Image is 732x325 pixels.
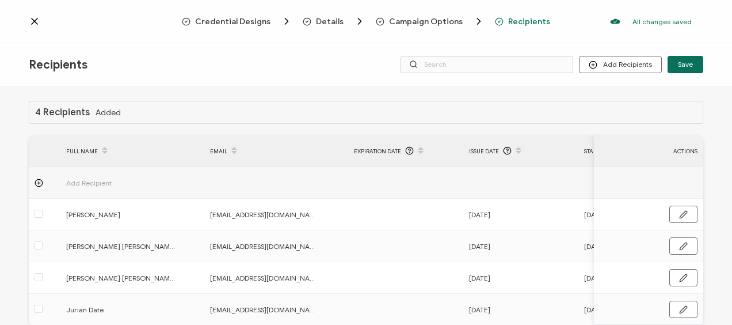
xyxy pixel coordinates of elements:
[594,145,703,158] div: ACTIONS
[389,17,463,26] span: Campaign Options
[66,303,176,316] span: Jurian Date
[60,141,204,161] div: FULL NAME
[182,16,292,27] span: Credential Designs
[632,17,692,26] p: All changes saved
[210,208,319,221] span: [EMAIL_ADDRESS][DOMAIN_NAME]
[469,303,490,316] span: [DATE]
[35,107,90,118] h1: 4 Recipients
[376,16,485,27] span: Campaign Options
[578,145,693,158] div: Start Date
[584,303,605,316] span: [DATE]
[210,240,319,253] span: [EMAIL_ADDRESS][DOMAIN_NAME]
[316,17,344,26] span: Details
[66,240,176,253] span: [PERSON_NAME] [PERSON_NAME]
[96,108,121,117] span: Added
[210,271,319,285] span: [EMAIL_ADDRESS][DOMAIN_NAME]
[508,17,550,26] span: Recipients
[469,271,490,285] span: [DATE]
[182,16,550,27] div: Breadcrumb
[674,270,732,325] iframe: Chat Widget
[584,240,605,253] span: [DATE]
[401,56,573,73] input: Search
[469,145,499,158] span: Issue Date
[584,208,605,221] span: [DATE]
[195,17,270,26] span: Credential Designs
[303,16,365,27] span: Details
[584,271,605,285] span: [DATE]
[66,271,176,285] span: [PERSON_NAME] [PERSON_NAME] [PERSON_NAME]
[210,303,319,316] span: [EMAIL_ADDRESS][DOMAIN_NAME]
[66,176,176,190] span: Add Recipient
[579,56,662,73] button: Add Recipients
[668,56,703,73] button: Save
[204,141,348,161] div: EMAIL
[469,208,490,221] span: [DATE]
[354,145,401,158] span: Expiration Date
[29,58,87,72] span: Recipients
[66,208,176,221] span: [PERSON_NAME]
[678,61,693,68] span: Save
[469,240,490,253] span: [DATE]
[495,17,550,26] span: Recipients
